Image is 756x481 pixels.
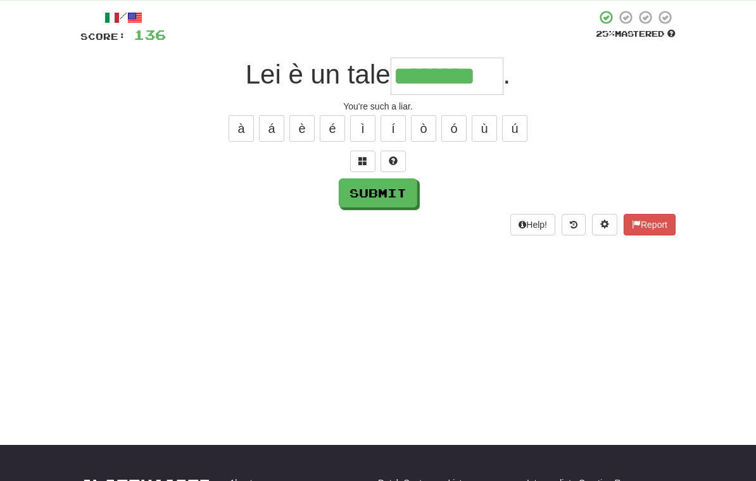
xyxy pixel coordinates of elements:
span: 25 % [596,28,615,39]
div: You're such a liar. [80,100,676,113]
button: ò [411,115,436,142]
div: / [80,9,166,25]
button: á [259,115,284,142]
div: Mastered [596,28,676,40]
span: 136 [134,27,166,42]
button: Round history (alt+y) [562,214,586,235]
button: é [320,115,345,142]
button: Help! [510,214,555,235]
button: ú [502,115,527,142]
button: è [289,115,315,142]
button: ù [472,115,497,142]
button: Report [624,214,676,235]
button: Submit [339,178,417,208]
button: ì [350,115,375,142]
span: . [503,59,511,89]
button: à [229,115,254,142]
button: ó [441,115,467,142]
button: í [381,115,406,142]
span: Score: [80,31,126,42]
button: Single letter hint - you only get 1 per sentence and score half the points! alt+h [381,151,406,172]
button: Switch sentence to multiple choice alt+p [350,151,375,172]
span: Lei è un tale [246,59,391,89]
